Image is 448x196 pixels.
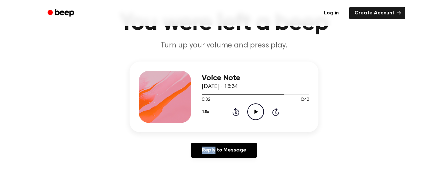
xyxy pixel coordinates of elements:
p: Turn up your volume and press play. [98,40,350,51]
span: 0:42 [301,97,309,103]
a: Create Account [349,7,405,19]
button: 1.5x [202,106,211,117]
span: 0:32 [202,97,210,103]
a: Beep [43,7,80,20]
h3: Voice Note [202,74,309,82]
a: Reply to Message [191,143,257,158]
a: Log in [317,6,345,21]
span: [DATE] · 13:34 [202,84,238,90]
